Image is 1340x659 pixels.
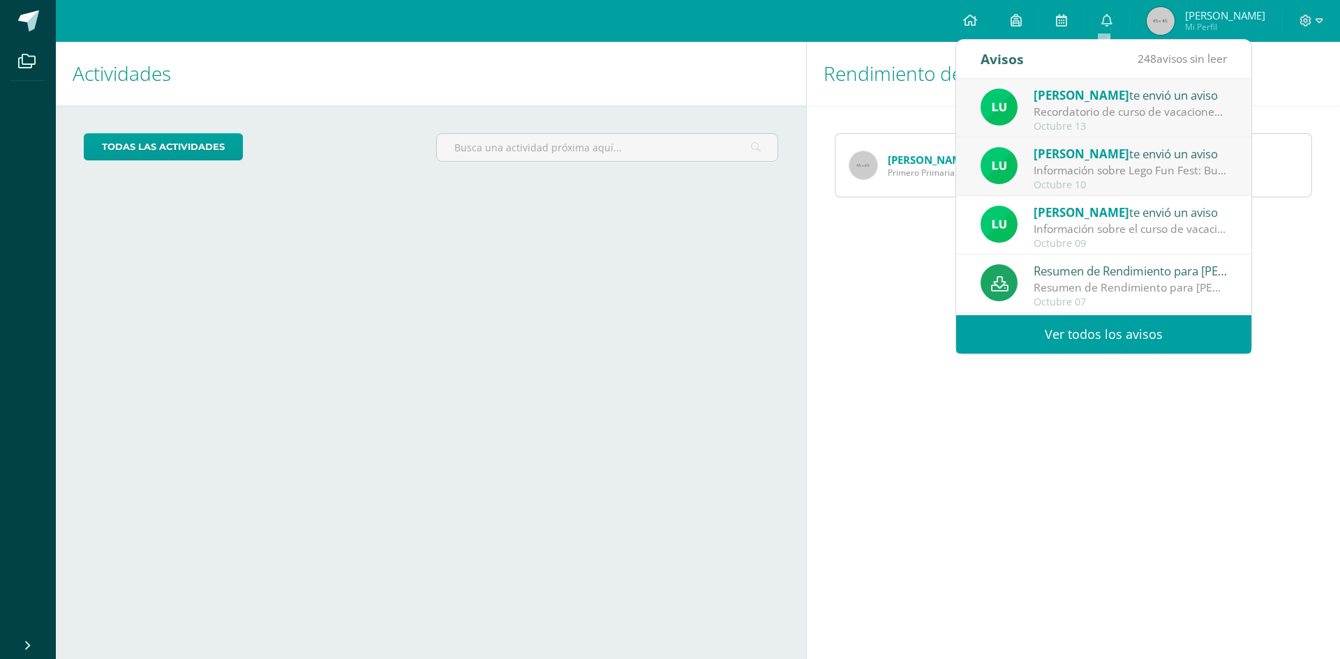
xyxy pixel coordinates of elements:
img: 54f82b4972d4d37a72c9d8d1d5f4dac6.png [981,89,1018,126]
img: 54f82b4972d4d37a72c9d8d1d5f4dac6.png [981,147,1018,184]
div: te envió un aviso [1034,144,1228,162]
h1: Rendimiento de mis hijos [824,42,1323,105]
span: [PERSON_NAME] [1034,87,1129,103]
span: avisos sin leer [1138,51,1227,66]
div: Octubre 09 [1034,238,1228,250]
div: Octubre 07 [1034,296,1228,308]
span: [PERSON_NAME] [1185,8,1265,22]
div: Avisos [981,40,1024,78]
span: [PERSON_NAME] [1034,146,1129,162]
span: [PERSON_NAME] [1034,204,1129,220]
div: Información sobre Lego Fun Fest: Buen día estimada comunidad educativa. Esperamos que se encuentr... [1034,162,1228,179]
a: todas las Actividades [84,133,243,160]
div: Octubre 10 [1034,179,1228,191]
div: Información sobre el curso de vacaciones: Buen día estimada comunidad. Esperamos que se encuentre... [1034,221,1228,237]
div: te envió un aviso [1034,203,1228,221]
h1: Actividades [73,42,789,105]
img: 65x65 [849,151,877,179]
div: Resumen de Rendimiento para [PERSON_NAME] [1034,262,1228,280]
img: 45x45 [1147,7,1175,35]
span: Mi Perfil [1185,21,1265,33]
div: Recordatorio de curso de vacaciones: Buen día estimados padres de familia Esperamos que se encuen... [1034,104,1228,120]
a: [PERSON_NAME] [888,153,971,167]
a: Ver todos los avisos [956,315,1251,354]
div: Octubre 13 [1034,121,1228,132]
span: Primero Primaria [888,167,971,179]
div: Resumen de Rendimiento para [PERSON_NAME] [1034,280,1228,296]
input: Busca una actividad próxima aquí... [437,134,777,161]
img: 54f82b4972d4d37a72c9d8d1d5f4dac6.png [981,206,1018,243]
span: 248 [1138,51,1156,66]
div: te envió un aviso [1034,86,1228,104]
